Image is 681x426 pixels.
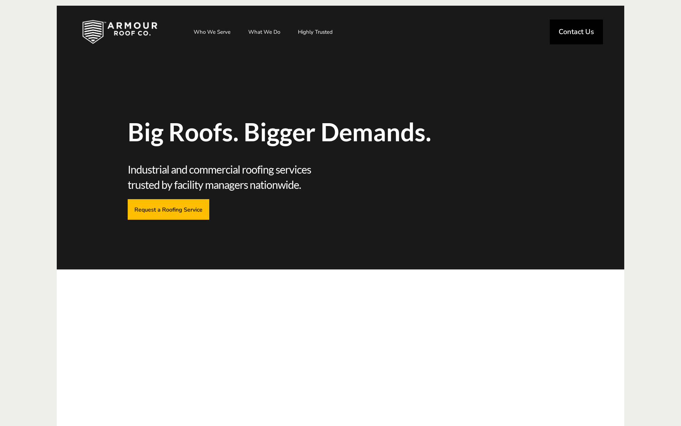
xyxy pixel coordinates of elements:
a: Who We Serve [187,23,238,41]
span: Big Roofs. Bigger Demands. [128,119,443,144]
a: Request a Roofing Service [128,199,209,219]
a: Highly Trusted [291,23,340,41]
a: Contact Us [550,20,603,44]
a: What We Do [241,23,287,41]
img: Industrial and Commercial Roofing Company | Armour Roof Co. [71,14,169,50]
span: Industrial and commercial roofing services trusted by facility managers nationwide. [128,162,338,192]
span: Request a Roofing Service [134,206,203,213]
span: Contact Us [559,28,594,35]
